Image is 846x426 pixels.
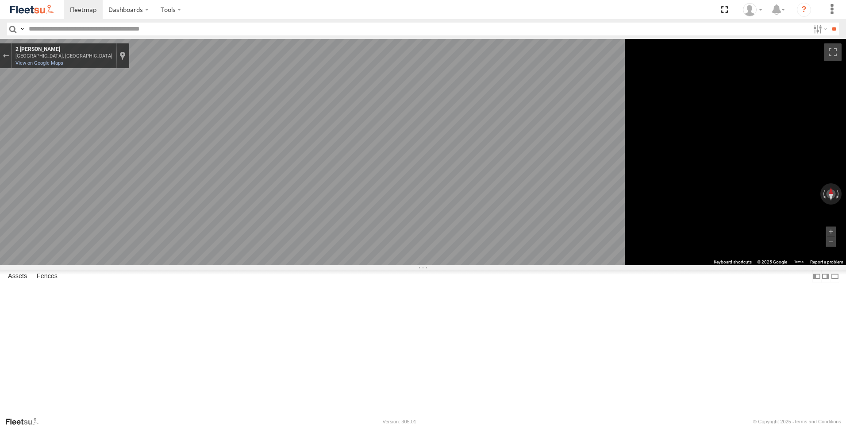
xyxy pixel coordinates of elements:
img: fleetsu-logo-horizontal.svg [9,4,55,15]
label: Search Filter Options [810,23,829,35]
div: Peter Groves [740,3,765,16]
div: 2 [PERSON_NAME] [15,46,112,53]
a: Terms and Conditions [794,419,841,424]
button: Keyboard shortcuts [714,259,752,265]
div: © Copyright 2025 - [753,419,841,424]
button: Reset the view [827,183,835,205]
label: Search Query [19,23,26,35]
div: [GEOGRAPHIC_DATA], [GEOGRAPHIC_DATA] [15,53,112,59]
button: Zoom in [826,227,836,237]
button: Toggle fullscreen view [824,43,842,61]
label: Hide Summary Table [831,270,839,283]
a: View on Google Maps [15,60,63,66]
label: Fences [32,270,62,283]
button: Rotate clockwise [835,183,842,205]
label: Dock Summary Table to the Left [812,270,821,283]
span: © 2025 Google [757,259,787,264]
a: Report a problem [810,259,843,264]
i: ? [797,3,811,17]
label: Dock Summary Table to the Right [821,270,830,283]
button: Zoom out [826,237,836,247]
a: Visit our Website [5,417,46,426]
a: Show location on map [119,51,126,61]
div: Version: 305.01 [383,419,416,424]
label: Assets [4,270,31,283]
a: Terms [794,260,804,264]
button: Rotate counterclockwise [820,183,827,205]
